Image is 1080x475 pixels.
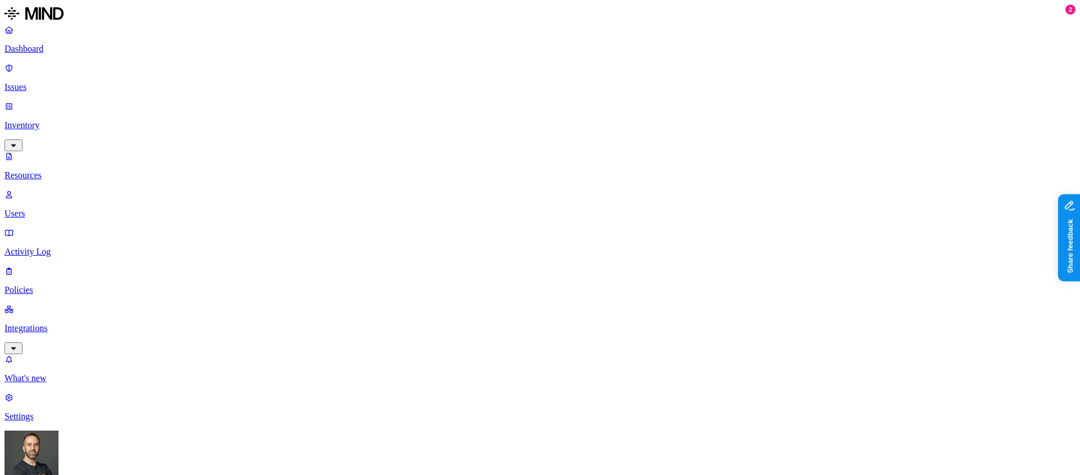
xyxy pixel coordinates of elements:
p: Activity Log [4,247,1075,257]
p: Settings [4,411,1075,422]
p: What's new [4,373,1075,383]
p: Dashboard [4,44,1075,54]
p: Resources [4,170,1075,180]
a: Settings [4,392,1075,422]
p: Inventory [4,120,1075,130]
a: Activity Log [4,228,1075,257]
a: MIND [4,4,1075,25]
img: MIND [4,4,64,22]
p: Users [4,209,1075,219]
a: Dashboard [4,25,1075,54]
a: Integrations [4,304,1075,352]
a: Resources [4,151,1075,180]
a: Inventory [4,101,1075,150]
a: Policies [4,266,1075,295]
p: Integrations [4,323,1075,333]
a: Issues [4,63,1075,92]
a: What's new [4,354,1075,383]
div: 2 [1065,4,1075,15]
p: Policies [4,285,1075,295]
p: Issues [4,82,1075,92]
a: Users [4,189,1075,219]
